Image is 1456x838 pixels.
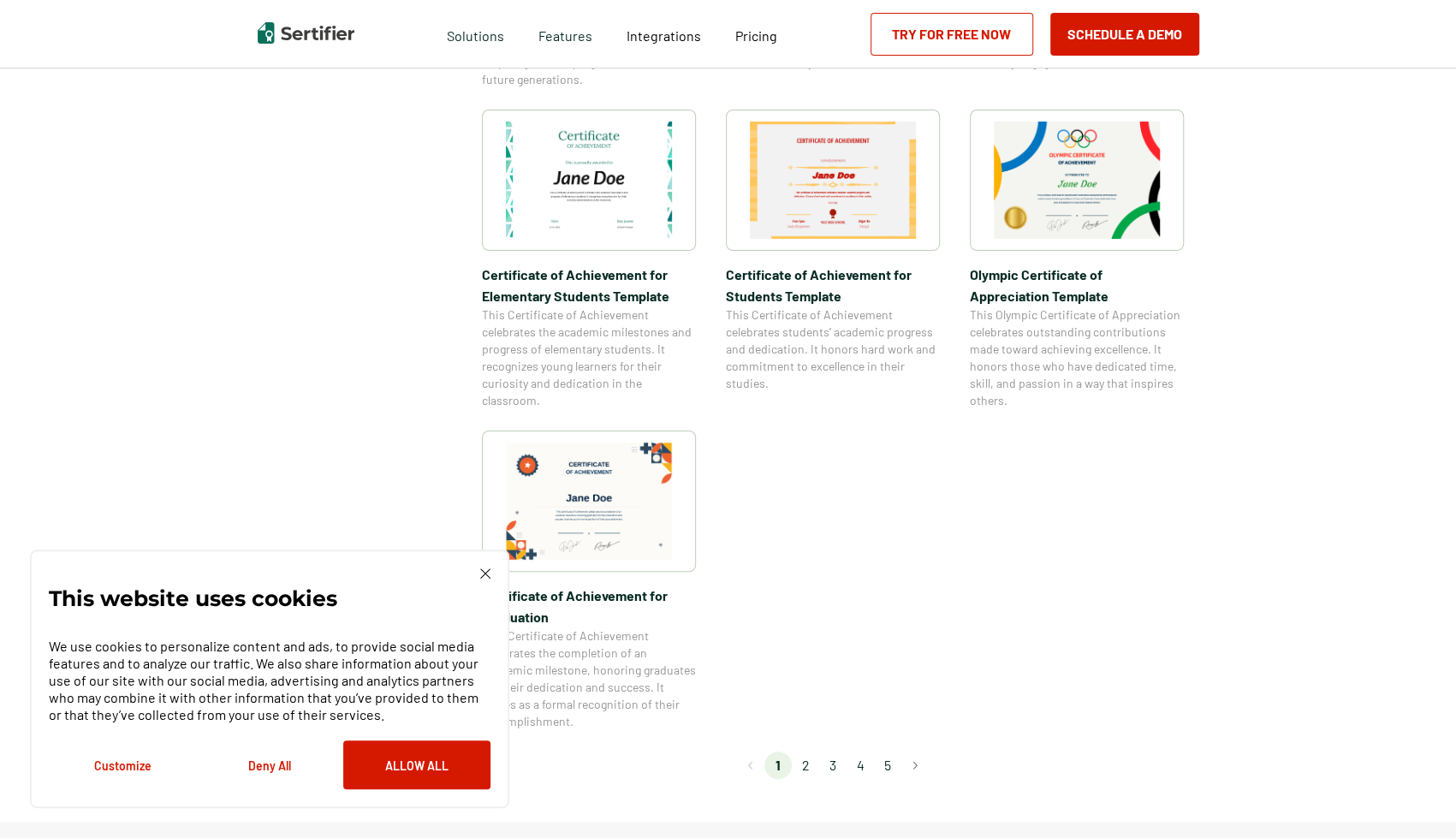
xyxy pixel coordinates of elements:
[792,752,819,779] li: page 2
[627,27,701,44] span: Integrations
[482,110,696,409] a: Certificate of Achievement for Elementary Students TemplateCertificate of Achievement for Element...
[994,122,1160,239] img: Olympic Certificate of Appreciation​ Template
[871,13,1033,56] a: Try for Free Now
[1370,756,1456,838] iframe: Chat Widget
[735,23,777,45] a: Pricing
[1050,13,1199,56] button: Schedule a Demo
[482,585,696,627] span: Certificate of Achievement for Graduation
[506,122,672,239] img: Certificate of Achievement for Elementary Students Template
[482,431,696,730] a: Certificate of Achievement for GraduationCertificate of Achievement for GraduationThis Certificat...
[482,306,696,409] span: This Certificate of Achievement celebrates the academic milestones and progress of elementary stu...
[49,638,490,723] p: We use cookies to personalize content and ads, to provide social media features and to analyze ou...
[970,306,1184,409] span: This Olympic Certificate of Appreciation celebrates outstanding contributions made toward achievi...
[482,627,696,730] span: This Certificate of Achievement celebrates the completion of an academic milestone, honoring grad...
[750,122,916,239] img: Certificate of Achievement for Students Template
[970,110,1184,409] a: Olympic Certificate of Appreciation​ TemplateOlympic Certificate of Appreciation​ TemplateThis Ol...
[726,306,940,392] span: This Certificate of Achievement celebrates students’ academic progress and dedication. It honors ...
[506,443,672,560] img: Certificate of Achievement for Graduation
[874,752,901,779] li: page 5
[819,752,847,779] li: page 3
[847,752,874,779] li: page 4
[627,23,701,45] a: Integrations
[49,740,196,789] button: Customize
[726,110,940,409] a: Certificate of Achievement for Students TemplateCertificate of Achievement for Students TemplateT...
[737,752,764,779] button: Go to previous page
[196,740,343,789] button: Deny All
[764,752,792,779] li: page 1
[343,740,490,789] button: Allow All
[970,264,1184,306] span: Olympic Certificate of Appreciation​ Template
[482,264,696,306] span: Certificate of Achievement for Elementary Students Template
[726,264,940,306] span: Certificate of Achievement for Students Template
[538,23,592,45] span: Features
[447,23,504,45] span: Solutions
[735,27,777,44] span: Pricing
[49,590,337,607] p: This website uses cookies
[480,568,490,579] img: Cookie Popup Close
[901,752,929,779] button: Go to next page
[258,22,354,44] img: Sertifier | Digital Credentialing Platform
